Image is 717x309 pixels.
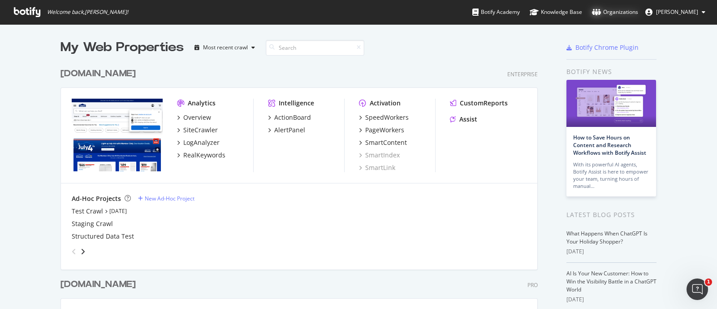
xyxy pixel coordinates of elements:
div: Ad-Hoc Projects [72,194,121,203]
div: Analytics [188,99,216,108]
span: Welcome back, [PERSON_NAME] ! [47,9,128,16]
div: Assist [459,115,477,124]
div: Most recent crawl [203,45,248,50]
div: Overview [183,113,211,122]
div: New Ad-Hoc Project [145,195,194,202]
div: Botify Chrome Plugin [575,43,639,52]
div: Knowledge Base [530,8,582,17]
a: Overview [177,113,211,122]
a: Staging Crawl [72,219,113,228]
a: SiteCrawler [177,126,218,135]
div: Botify news [566,67,657,77]
a: AlertPanel [268,126,305,135]
button: [PERSON_NAME] [638,5,713,19]
div: With its powerful AI agents, Botify Assist is here to empower your team, turning hours of manual… [573,161,649,190]
a: SmartContent [359,138,407,147]
img: How to Save Hours on Content and Research Workflows with Botify Assist [566,80,656,127]
div: CustomReports [460,99,508,108]
a: RealKeywords [177,151,225,160]
div: Latest Blog Posts [566,210,657,220]
div: ActionBoard [274,113,311,122]
div: [DOMAIN_NAME] [60,67,136,80]
a: [DATE] [109,207,127,215]
div: Botify Academy [472,8,520,17]
div: Organizations [592,8,638,17]
a: How to Save Hours on Content and Research Workflows with Botify Assist [573,134,646,157]
a: Test Crawl [72,207,103,216]
div: PageWorkers [365,126,404,135]
div: AlertPanel [274,126,305,135]
span: 1 [705,279,712,286]
a: LogAnalyzer [177,138,220,147]
a: SmartLink [359,163,395,172]
div: Activation [370,99,401,108]
a: Structured Data Test [72,232,134,241]
div: [DOMAIN_NAME] [60,278,136,291]
div: Pro [527,281,538,289]
a: SpeedWorkers [359,113,409,122]
a: New Ad-Hoc Project [138,195,194,202]
a: ActionBoard [268,113,311,122]
a: What Happens When ChatGPT Is Your Holiday Shopper? [566,230,648,245]
div: Intelligence [279,99,314,108]
span: Sulagna Chakraborty [656,8,698,16]
a: AI Is Your New Customer: How to Win the Visibility Battle in a ChatGPT World [566,270,657,293]
a: CustomReports [450,99,508,108]
div: angle-right [80,247,86,256]
img: www.lowes.com [72,99,163,171]
a: SmartIndex [359,151,400,160]
div: SmartContent [365,138,407,147]
div: [DATE] [566,296,657,304]
iframe: Intercom live chat [687,279,708,300]
div: angle-left [68,244,80,259]
div: Enterprise [507,70,538,78]
a: [DOMAIN_NAME] [60,67,139,80]
div: RealKeywords [183,151,225,160]
a: Botify Chrome Plugin [566,43,639,52]
a: PageWorkers [359,126,404,135]
a: Assist [450,115,477,124]
div: LogAnalyzer [183,138,220,147]
input: Search [266,40,364,56]
div: SiteCrawler [183,126,218,135]
a: [DOMAIN_NAME] [60,278,139,291]
div: My Web Properties [60,39,184,57]
button: Most recent crawl [191,40,259,55]
div: [DATE] [566,248,657,256]
div: SpeedWorkers [365,113,409,122]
